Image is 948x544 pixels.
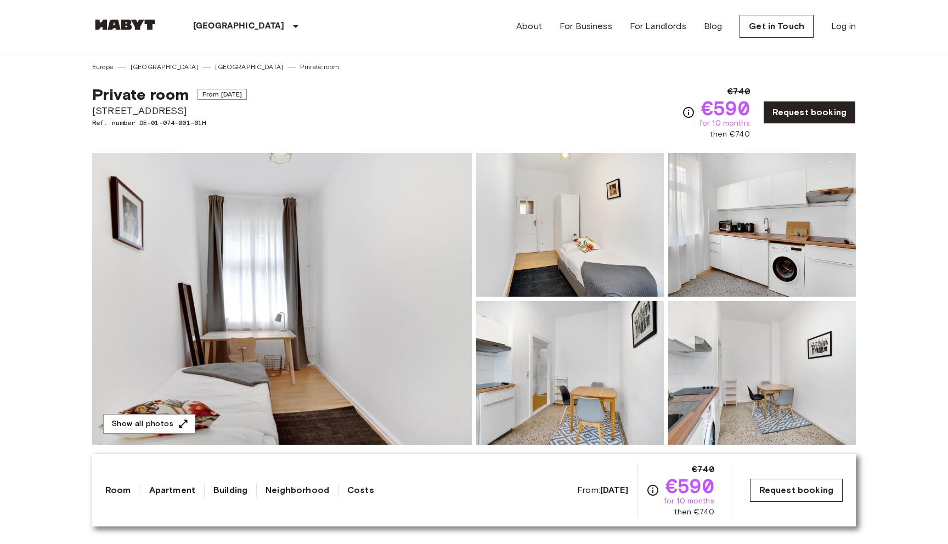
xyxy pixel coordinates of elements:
a: [GEOGRAPHIC_DATA] [131,62,199,72]
svg: Check cost overview for full price breakdown. Please note that discounts apply to new joiners onl... [682,106,695,119]
a: About [516,20,542,33]
span: €740 [727,85,750,98]
a: Costs [347,484,374,497]
button: Show all photos [103,414,195,434]
a: Request booking [763,101,856,124]
a: Room [105,484,131,497]
img: Habyt [92,19,158,30]
a: Neighborhood [266,484,329,497]
img: Marketing picture of unit DE-01-074-001-01H [92,153,472,445]
a: For Landlords [630,20,686,33]
span: then €740 [674,507,714,518]
a: Europe [92,62,114,72]
a: Get in Touch [740,15,814,38]
a: Blog [704,20,723,33]
span: for 10 months [664,496,714,507]
span: From: [577,484,628,496]
span: Private room [92,85,189,104]
span: €590 [701,98,750,118]
a: Building [213,484,247,497]
p: [GEOGRAPHIC_DATA] [193,20,285,33]
img: Picture of unit DE-01-074-001-01H [668,153,856,297]
span: €590 [665,476,714,496]
b: [DATE] [600,485,628,495]
img: Picture of unit DE-01-074-001-01H [668,301,856,445]
span: From [DATE] [198,89,247,100]
a: [GEOGRAPHIC_DATA] [215,62,283,72]
a: Private room [300,62,339,72]
svg: Check cost overview for full price breakdown. Please note that discounts apply to new joiners onl... [646,484,659,497]
a: Apartment [149,484,195,497]
span: for 10 months [699,118,750,129]
span: [STREET_ADDRESS] [92,104,247,118]
a: For Business [560,20,612,33]
span: then €740 [710,129,749,140]
img: Picture of unit DE-01-074-001-01H [476,301,664,445]
a: Request booking [750,479,843,502]
span: €740 [692,463,714,476]
a: Log in [831,20,856,33]
img: Picture of unit DE-01-074-001-01H [476,153,664,297]
span: Ref. number DE-01-074-001-01H [92,118,247,128]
